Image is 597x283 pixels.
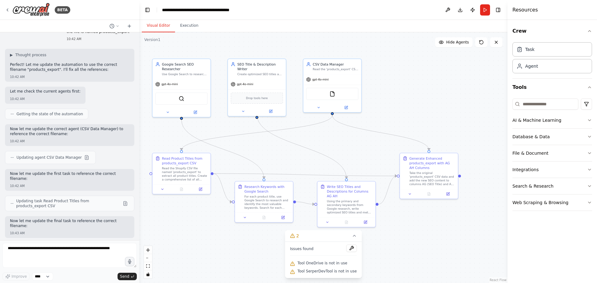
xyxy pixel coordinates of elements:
button: Open in side panel [357,219,373,225]
div: Research Keywords with Google SearchFor each product title, use Google Search to research and ide... [234,181,293,223]
button: Open in side panel [333,105,359,110]
div: CSV Data ManagerRead the 'products_export' CSV file, process all product titles, coordinate SEO r... [303,59,362,113]
button: No output available [172,186,192,192]
button: Web Scraping & Browsing [512,194,592,211]
button: Crew [512,22,592,40]
button: Open in side panel [257,108,284,114]
div: Google Search SEO ResearcherUse Google Search to research each product title and identify primary... [152,59,211,117]
button: No output available [336,219,356,225]
div: Read Product Titles from products_export CSVRead the Shopify CSV file named 'products_export' to ... [152,153,211,194]
div: File & Document [512,150,548,156]
button: Tools [512,79,592,96]
p: Let me check the current agents first: [10,89,81,94]
span: Getting the state of the automation [16,112,83,116]
g: Edge from 12d5caf2-bcae-4010-b489-57f69f45da1c to c254001f-d634-47d6-b7eb-ca8548aebbe0 [179,120,266,178]
g: Edge from c254001f-d634-47d6-b7eb-ca8548aebbe0 to f247a345-e7c4-4b54-982c-50549e12650f [296,199,314,207]
span: Issues found [290,246,314,251]
button: zoom out [144,254,152,262]
div: For each product title, use Google Search to research and identify the most valuable keywords. Se... [244,195,290,210]
div: Take the original 'products_export' CSV data and add the new SEO content to columns AG (SEO Title... [410,171,455,186]
button: Open in side panel [182,109,209,115]
div: Read the Shopify CSV file named 'products_export' to extract all product titles. Create a compreh... [162,167,208,182]
span: Send [120,274,129,279]
g: Edge from f247a345-e7c4-4b54-982c-50549e12650f to 1fc42d4c-2571-4571-ba05-5ab02d7123db [378,174,397,207]
p: Perfect! Let me update the automation to use the correct filename "products_export". I'll fix all... [10,62,129,72]
span: Drop tools here [246,96,268,100]
div: Write SEO Titles and Descriptions for Columns AG AH [327,184,373,198]
div: 10:42 AM [10,75,129,79]
div: Generate Enhanced products_export with AG AH ColumnsTake the original 'products_export' CSV data ... [400,153,458,199]
div: Read Product Titles from products_export CSV [162,156,208,165]
img: FileReadTool [330,91,335,97]
div: Search & Research [512,183,553,189]
g: Edge from b07ae91b-5d9f-4945-984e-0d752b87086f to 7c75a88d-7872-42d7-8aaa-8147ef4ec85b [179,115,335,150]
div: Tools [512,96,592,216]
g: Edge from 7c75a88d-7872-42d7-8aaa-8147ef4ec85b to 1fc42d4c-2571-4571-ba05-5ab02d7123db [214,171,397,178]
div: Agent [525,63,538,69]
button: No output available [254,215,274,220]
button: Hide left sidebar [143,6,152,14]
button: AI & Machine Learning [512,112,592,128]
img: SerpApiGoogleSearchTool [179,96,184,101]
button: 2 [285,230,362,242]
button: Visual Editor [142,19,175,32]
span: gpt-4o-mini [237,82,253,86]
button: Switch to previous chat [107,22,122,30]
div: Generate Enhanced products_export with AG AH Columns [410,156,455,170]
button: fit view [144,262,152,270]
span: Tool OneDrive is not in use [298,261,347,266]
button: zoom in [144,246,152,254]
g: Edge from b07ae91b-5d9f-4945-984e-0d752b87086f to 1fc42d4c-2571-4571-ba05-5ab02d7123db [330,115,431,150]
div: Crew [512,40,592,78]
span: Thought process [15,52,46,57]
button: File & Document [512,145,592,161]
button: Open in side panel [192,186,209,192]
span: ▶ [10,52,13,57]
div: 10:42 AM [10,139,129,144]
div: SEO Title & Description WriterCreate optimized SEO titles and meta descriptions for columns AG an... [227,59,286,116]
span: Updating agent CSV Data Manager [16,155,82,160]
div: Using the primary and secondary keywords from Google research, write optimized SEO titles and met... [327,199,373,215]
div: AI & Machine Learning [512,117,561,123]
div: BETA [55,6,70,14]
p: Now let me update the final task to reference the correct filename: [10,219,129,228]
div: Task [525,46,535,52]
span: Hide Agents [446,40,469,45]
span: Improve [12,274,27,279]
button: No output available [419,191,439,197]
div: React Flow controls [144,246,152,278]
div: Web Scraping & Browsing [512,199,568,206]
div: 10:42 AM [10,184,129,188]
g: Edge from 12652b71-b45a-4e20-b537-da94921b39e6 to f247a345-e7c4-4b54-982c-50549e12650f [255,114,349,178]
div: Google Search SEO Researcher [162,62,208,71]
button: Hide Agents [435,37,473,47]
div: 10:42 AM [67,37,129,41]
button: Improve [2,272,30,281]
button: Database & Data [512,129,592,145]
a: React Flow attribution [490,278,507,282]
nav: breadcrumb [162,7,232,13]
button: Search & Research [512,178,592,194]
span: 2 [296,233,299,239]
button: Open in side panel [440,191,456,197]
div: CSV Data Manager [313,62,359,66]
div: Create optimized SEO titles and meta descriptions for columns AG and AH using primary and seconda... [237,72,283,76]
span: Tool SerperDevTool is not in use [298,269,357,274]
h4: Resources [512,6,538,14]
button: Integrations [512,162,592,178]
div: Version 1 [144,37,160,42]
button: Open in side panel [275,215,291,220]
p: Now let me update the correct agent (CSV Data Manager) to reference the correct filename: [10,127,129,136]
button: Click to speak your automation idea [125,257,134,266]
div: 10:43 AM [10,231,129,235]
span: gpt-4o-mini [312,78,329,81]
div: Read the 'products_export' CSV file, process all product titles, coordinate SEO research and cont... [313,67,359,71]
div: Use Google Search to research each product title and identify primary and secondary keywords that... [162,72,208,76]
p: Now let me update the first task to reference the correct filename: [10,171,129,181]
div: Database & Data [512,134,550,140]
div: SEO Title & Description Writer [237,62,283,71]
button: Execution [175,19,203,32]
button: Hide right sidebar [494,6,502,14]
button: ▶Thought process [10,52,46,57]
img: Logo [12,3,50,17]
